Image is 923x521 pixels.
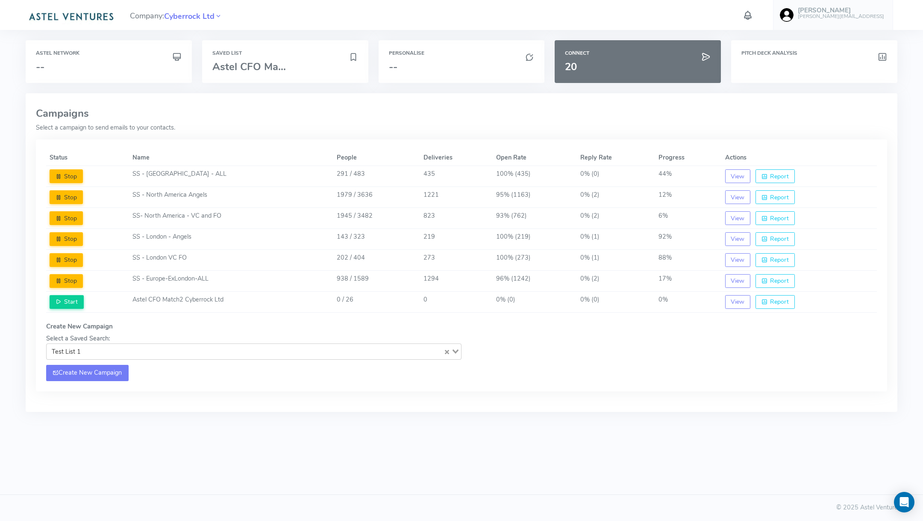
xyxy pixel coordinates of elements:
[725,169,751,183] button: View
[129,187,334,208] td: SS - North America Angels
[577,166,655,187] td: 0% (0)
[129,229,334,250] td: SS - London - Angels
[164,11,215,22] span: Cyberrock Ltd
[798,7,884,14] h5: [PERSON_NAME]
[493,208,577,229] td: 93% (762)
[333,229,420,250] td: 143 / 323
[725,274,751,288] button: View
[493,229,577,250] td: 100% (219)
[725,190,751,204] button: View
[755,169,795,183] button: Report
[212,60,286,74] span: Astel CFO Ma...
[333,291,420,312] td: 0 / 26
[50,232,83,246] button: Stop
[50,274,83,288] button: Stop
[46,365,129,381] a: Create New Campaign
[755,190,795,204] button: Report
[333,166,420,187] td: 291 / 483
[50,211,83,225] button: Stop
[565,60,577,74] span: 20
[655,249,722,270] td: 88%
[655,270,722,291] td: 17%
[755,295,795,309] button: Report
[333,249,420,270] td: 202 / 404
[577,150,655,166] th: Reply Rate
[655,166,722,187] td: 44%
[655,150,722,166] th: Progress
[725,295,751,309] button: View
[48,346,84,358] span: Test List 1
[420,187,493,208] td: 1221
[164,11,215,21] a: Cyberrock Ltd
[85,346,443,358] input: Search for option
[420,291,493,312] td: 0
[130,8,222,23] span: Company:
[780,8,794,22] img: user-image
[655,291,722,312] td: 0%
[36,60,44,74] span: --
[333,187,420,208] td: 1979 / 3636
[389,50,535,56] h6: Personalise
[50,295,84,309] button: Start
[755,232,795,246] button: Report
[655,229,722,250] td: 92%
[389,60,397,74] span: --
[493,150,577,166] th: Open Rate
[577,208,655,229] td: 0% (2)
[755,253,795,267] button: Report
[755,274,795,288] button: Report
[493,249,577,270] td: 100% (273)
[50,253,83,267] button: Stop
[46,323,461,330] h5: Create New Campaign
[129,291,334,312] td: Astel CFO Match2 Cyberrock Ltd
[725,253,751,267] button: View
[36,50,182,56] h6: Astel Network
[129,150,334,166] th: Name
[420,166,493,187] td: 435
[655,208,722,229] td: 6%
[46,334,110,343] label: Select a Saved Search:
[725,211,751,225] button: View
[420,229,493,250] td: 219
[741,50,887,56] h6: Pitch Deck Analysis
[577,229,655,250] td: 0% (1)
[129,270,334,291] td: SS - Europe-ExLondon-ALL
[493,270,577,291] td: 96% (1242)
[333,208,420,229] td: 1945 / 3482
[420,249,493,270] td: 273
[46,343,461,360] div: Search for option
[493,187,577,208] td: 95% (1163)
[129,249,334,270] td: SS - London VC FO
[577,270,655,291] td: 0% (2)
[333,270,420,291] td: 938 / 1589
[50,190,83,204] button: Stop
[798,14,884,19] h6: [PERSON_NAME][EMAIL_ADDRESS]
[755,211,795,225] button: Report
[420,270,493,291] td: 1294
[36,123,887,133] p: Select a campaign to send emails to your contacts.
[10,503,913,512] div: © 2025 Astel Ventures Ltd.
[722,150,877,166] th: Actions
[577,187,655,208] td: 0% (2)
[725,232,751,246] button: View
[36,108,887,119] h3: Campaigns
[655,187,722,208] td: 12%
[894,492,914,512] div: Open Intercom Messenger
[577,291,655,312] td: 0% (0)
[46,150,129,166] th: Status
[212,50,358,56] h6: Saved List
[129,166,334,187] td: SS - [GEOGRAPHIC_DATA] - ALL
[493,166,577,187] td: 100% (435)
[445,347,449,356] button: Clear Selected
[493,291,577,312] td: 0% (0)
[50,169,83,183] button: Stop
[565,50,711,56] h6: Connect
[577,249,655,270] td: 0% (1)
[420,150,493,166] th: Deliveries
[333,150,420,166] th: People
[420,208,493,229] td: 823
[129,208,334,229] td: SS- North America - VC and FO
